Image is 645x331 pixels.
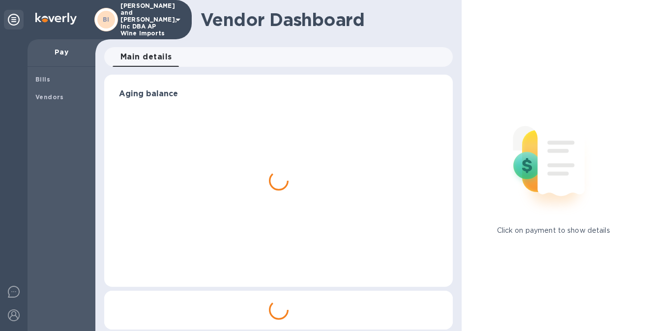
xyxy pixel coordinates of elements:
img: Logo [35,13,77,25]
span: Main details [120,50,172,64]
b: Vendors [35,93,64,101]
h1: Vendor Dashboard [201,9,446,30]
p: Pay [35,47,88,57]
h3: Aging balance [119,89,438,99]
p: [PERSON_NAME] and [PERSON_NAME], Inc DBA AP Wine Imports [120,2,170,37]
p: Click on payment to show details [497,225,610,236]
b: BI [103,16,110,23]
b: Bills [35,76,50,83]
div: Unpin categories [4,10,24,29]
